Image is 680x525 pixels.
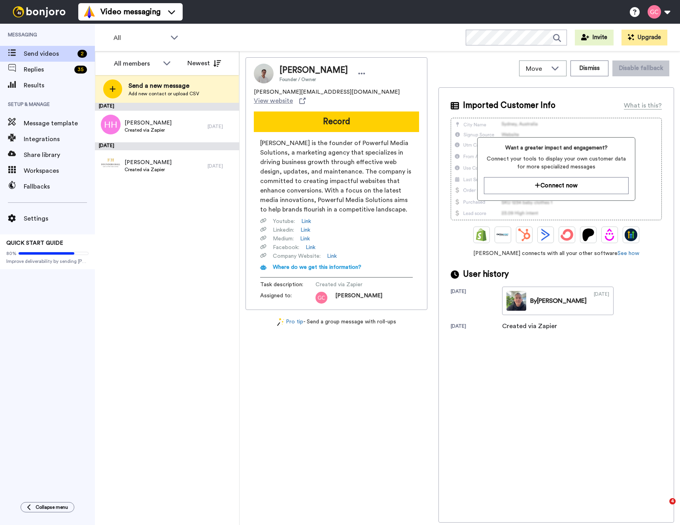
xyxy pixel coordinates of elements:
[594,291,609,311] div: [DATE]
[128,91,199,97] span: Add new contact or upload CSV
[582,229,595,241] img: Patreon
[280,76,348,83] span: Founder / Owner
[95,142,239,150] div: [DATE]
[24,119,95,128] span: Message template
[9,6,69,17] img: bj-logo-header-white.svg
[561,229,573,241] img: ConvertKit
[300,226,310,234] a: Link
[273,252,321,260] span: Company Website :
[101,115,121,134] img: hh.png
[246,318,427,326] div: - Send a group message with roll-ups
[260,292,315,304] span: Assigned to:
[502,321,557,331] div: Created via Zapier
[24,49,74,59] span: Send videos
[260,138,413,214] span: [PERSON_NAME] is the founder of Powerful Media Solutions, a marketing agency that specializes in ...
[6,258,89,264] span: Improve deliverability by sending [PERSON_NAME]’s from your own email
[612,60,669,76] button: Disable fallback
[277,318,284,326] img: magic-wand.svg
[570,60,608,76] button: Dismiss
[125,159,172,166] span: [PERSON_NAME]
[484,155,629,171] span: Connect your tools to display your own customer data for more specialized messages
[208,163,235,169] div: [DATE]
[100,6,161,17] span: Video messaging
[125,166,172,173] span: Created via Zapier
[530,296,587,306] div: By [PERSON_NAME]
[502,287,614,315] a: By[PERSON_NAME][DATE]
[497,229,509,241] img: Ontraport
[451,288,502,315] div: [DATE]
[625,229,637,241] img: GoHighLevel
[101,154,121,174] img: deb1c5f6-2106-432c-8cb2-f586f891fee9.png
[24,65,71,74] span: Replies
[301,217,311,225] a: Link
[77,50,87,58] div: 2
[621,30,667,45] button: Upgrade
[315,292,327,304] img: gc.png
[273,244,299,251] span: Facebook :
[24,150,95,160] span: Share library
[24,214,95,223] span: Settings
[6,240,63,246] span: QUICK START GUIDE
[254,96,293,106] span: View website
[254,96,306,106] a: View website
[181,55,227,71] button: Newest
[306,244,315,251] a: Link
[315,281,391,289] span: Created via Zapier
[21,502,74,512] button: Collapse menu
[24,166,95,176] span: Workspaces
[300,235,310,243] a: Link
[653,498,672,517] iframe: Intercom live chat
[24,182,95,191] span: Fallbacks
[95,103,239,111] div: [DATE]
[484,144,629,152] span: Want a greater impact and engagement?
[125,127,172,133] span: Created via Zapier
[506,291,526,311] img: be5f4930-0bd1-42fa-81e6-89776dc88785-thumb.jpg
[463,100,555,111] span: Imported Customer Info
[539,229,552,241] img: ActiveCampaign
[208,123,235,130] div: [DATE]
[273,235,294,243] span: Medium :
[618,251,639,256] a: See how
[24,134,95,144] span: Integrations
[526,64,547,74] span: Move
[6,250,17,257] span: 80%
[280,64,348,76] span: [PERSON_NAME]
[254,88,400,96] span: [PERSON_NAME][EMAIL_ADDRESS][DOMAIN_NAME]
[74,66,87,74] div: 35
[475,229,488,241] img: Shopify
[113,33,166,43] span: All
[125,119,172,127] span: [PERSON_NAME]
[451,249,662,257] span: [PERSON_NAME] connects with all your other software
[327,252,337,260] a: Link
[260,281,315,289] span: Task description :
[603,229,616,241] img: Drip
[484,177,629,194] button: Connect now
[273,217,295,225] span: Youtube :
[335,292,382,304] span: [PERSON_NAME]
[624,101,662,110] div: What is this?
[36,504,68,510] span: Collapse menu
[463,268,509,280] span: User history
[518,229,531,241] img: Hubspot
[273,264,361,270] span: Where do we get this information?
[254,64,274,83] img: Image of Vladimir Bogza
[575,30,614,45] button: Invite
[114,59,159,68] div: All members
[128,81,199,91] span: Send a new message
[83,6,96,18] img: vm-color.svg
[24,81,95,90] span: Results
[273,226,294,234] span: Linkedin :
[669,498,676,504] span: 4
[254,111,419,132] button: Record
[277,318,303,326] a: Pro tip
[451,323,502,331] div: [DATE]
